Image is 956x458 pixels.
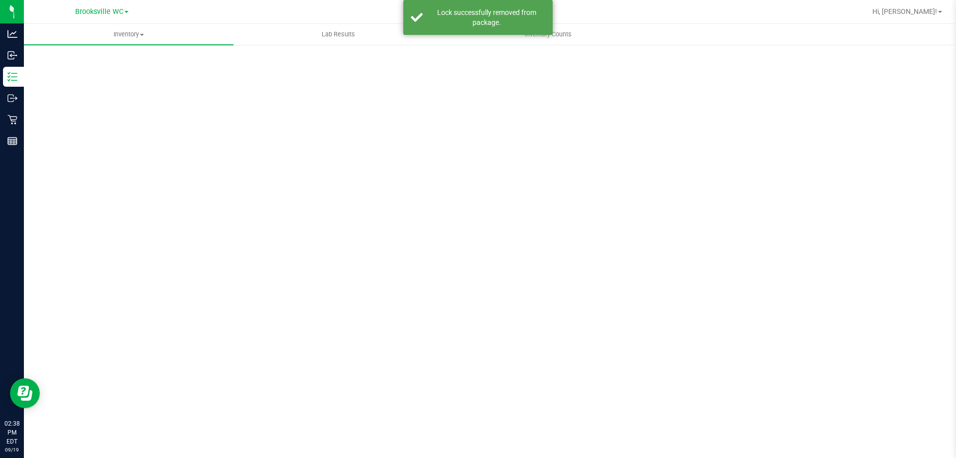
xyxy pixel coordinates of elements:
[7,115,17,125] inline-svg: Retail
[428,7,545,27] div: Lock successfully removed from package.
[7,72,17,82] inline-svg: Inventory
[7,29,17,39] inline-svg: Analytics
[308,30,368,39] span: Lab Results
[10,378,40,408] iframe: Resource center
[7,50,17,60] inline-svg: Inbound
[24,30,234,39] span: Inventory
[234,24,443,45] a: Lab Results
[7,93,17,103] inline-svg: Outbound
[4,446,19,454] p: 09/19
[75,7,123,16] span: Brooksville WC
[7,136,17,146] inline-svg: Reports
[4,419,19,446] p: 02:38 PM EDT
[24,24,234,45] a: Inventory
[872,7,937,15] span: Hi, [PERSON_NAME]!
